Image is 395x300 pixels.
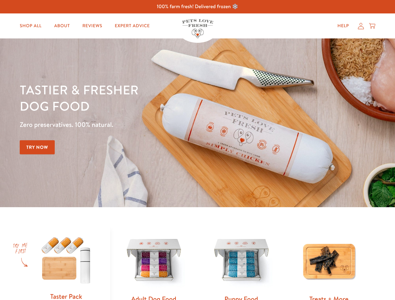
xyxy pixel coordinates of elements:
h1: Tastier & fresher dog food [20,82,257,114]
a: About [49,20,75,32]
a: Help [332,20,354,32]
a: Try Now [20,140,55,154]
img: Pets Love Fresh [182,19,213,38]
a: Expert Advice [110,20,155,32]
a: Reviews [77,20,107,32]
a: Shop All [15,20,47,32]
p: Zero preservatives. 100% natural. [20,119,257,130]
